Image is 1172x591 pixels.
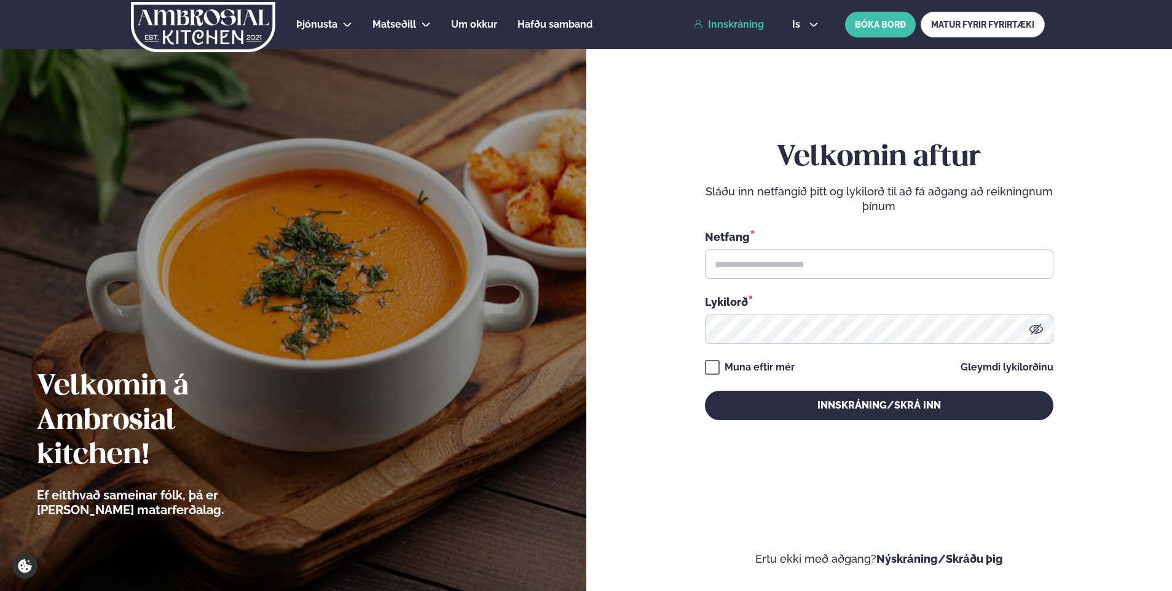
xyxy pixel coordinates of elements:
[876,552,1003,565] a: Nýskráning/Skráðu þig
[372,18,416,30] span: Matseðill
[296,17,337,32] a: Þjónusta
[296,18,337,30] span: Þjónusta
[705,184,1053,214] p: Sláðu inn netfangið þitt og lykilorð til að fá aðgang að reikningnum þínum
[130,2,277,52] img: logo
[517,17,592,32] a: Hafðu samband
[845,12,916,37] button: BÓKA BORÐ
[705,294,1053,310] div: Lykilorð
[921,12,1045,37] a: MATUR FYRIR FYRIRTÆKI
[961,362,1053,372] a: Gleymdi lykilorðinu
[451,18,497,30] span: Um okkur
[12,554,37,579] a: Cookie settings
[693,19,764,30] a: Innskráning
[705,141,1053,175] h2: Velkomin aftur
[705,391,1053,420] button: Innskráning/Skrá inn
[623,552,1136,566] p: Ertu ekki með aðgang?
[792,20,804,29] span: is
[37,370,292,473] h2: Velkomin á Ambrosial kitchen!
[705,229,1053,245] div: Netfang
[372,17,416,32] a: Matseðill
[37,488,292,517] p: Ef eitthvað sameinar fólk, þá er [PERSON_NAME] matarferðalag.
[517,18,592,30] span: Hafðu samband
[451,17,497,32] a: Um okkur
[782,20,828,29] button: is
